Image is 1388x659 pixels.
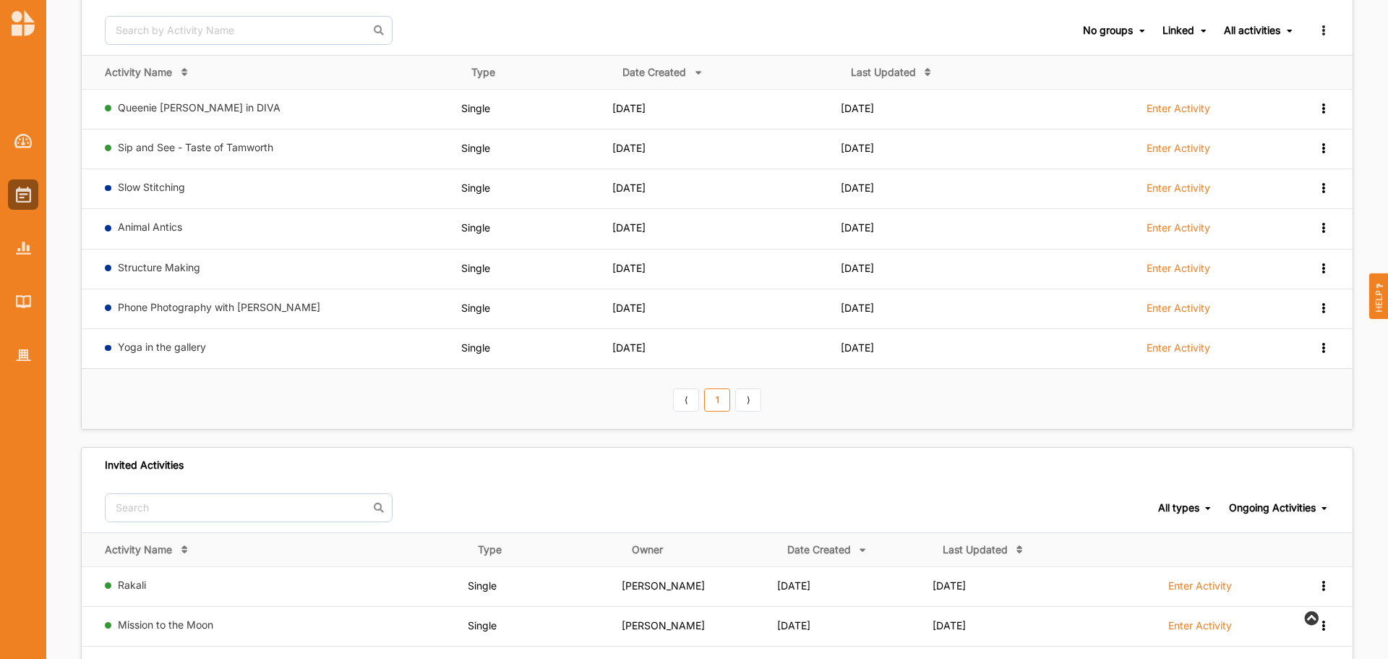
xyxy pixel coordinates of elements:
div: Date Created [622,66,686,79]
a: Queenie [PERSON_NAME] in DIVA [118,101,280,114]
a: Slow Stitching [118,181,185,193]
img: Reports [16,242,31,254]
div: Ongoing Activities [1229,501,1316,514]
div: Invited Activities [105,459,184,472]
a: Enter Activity [1147,301,1210,323]
a: Phone Photography with [PERSON_NAME] [118,301,320,313]
th: Owner [622,532,777,566]
span: [PERSON_NAME] [622,579,705,592]
span: [DATE] [841,302,874,314]
label: Enter Activity [1147,182,1210,195]
div: All activities [1224,24,1280,37]
span: [DATE] [612,102,646,114]
div: Activity Name [105,543,172,556]
a: Enter Activity [1147,341,1210,362]
input: Search [105,493,393,522]
a: Activities [8,179,38,210]
span: [DATE] [841,142,874,154]
div: Last Updated [943,543,1008,556]
div: All types [1158,501,1199,514]
a: Next item [735,388,761,412]
span: [DATE] [841,341,874,354]
img: Organisation [16,349,31,362]
a: Library [8,286,38,317]
a: Animal Antics [118,221,182,233]
span: [DATE] [612,182,646,194]
span: [DATE] [933,619,966,632]
span: [DATE] [612,221,646,234]
span: Single [468,619,497,632]
a: Dashboard [8,126,38,156]
label: Enter Activity [1168,579,1232,592]
a: Reports [8,233,38,263]
span: [DATE] [841,262,874,274]
input: Search by Activity Name [105,16,393,45]
span: Single [461,221,490,234]
a: Enter Activity [1168,579,1232,600]
div: Pagination Navigation [671,386,764,411]
label: Enter Activity [1147,302,1210,315]
span: [DATE] [777,579,810,592]
label: Enter Activity [1168,619,1232,632]
label: Enter Activity [1147,102,1210,115]
span: [DATE] [612,302,646,314]
a: Enter Activity [1147,181,1210,203]
span: Single [461,341,490,354]
span: [DATE] [612,262,646,274]
span: [DATE] [612,341,646,354]
img: Activities [16,187,31,203]
a: Structure Making [118,261,200,273]
span: Single [461,102,490,114]
div: Linked [1162,24,1194,37]
span: [DATE] [612,142,646,154]
img: Library [16,295,31,307]
span: Single [468,579,497,592]
span: [DATE] [841,182,874,194]
a: Organisation [8,340,38,370]
a: Mission to the Moon [118,618,213,631]
label: Enter Activity [1147,221,1210,234]
a: Enter Activity [1147,141,1210,163]
a: Yoga in the gallery [118,341,206,353]
div: Last Updated [851,66,916,79]
div: Date Created [787,543,851,556]
div: No groups [1083,24,1133,37]
img: Dashboard [14,134,33,148]
th: Type [461,55,612,89]
img: logo [12,10,35,36]
span: Single [461,302,490,314]
span: [DATE] [841,221,874,234]
a: Sip and See - Taste of Tamworth [118,141,273,153]
label: Enter Activity [1147,262,1210,275]
div: Activity Name [105,66,172,79]
span: [DATE] [841,102,874,114]
label: Enter Activity [1147,341,1210,354]
span: [PERSON_NAME] [622,619,705,632]
a: Enter Activity [1147,221,1210,242]
label: Enter Activity [1147,142,1210,155]
span: Single [461,262,490,274]
span: [DATE] [777,619,810,632]
a: Previous item [673,388,699,412]
th: Type [468,532,622,566]
a: Rakali [118,579,146,591]
span: [DATE] [933,579,966,592]
a: Enter Activity [1147,261,1210,283]
a: Enter Activity [1147,101,1210,123]
a: Enter Activity [1168,618,1232,640]
span: Single [461,182,490,194]
a: 1 [704,388,730,412]
span: Single [461,142,490,154]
